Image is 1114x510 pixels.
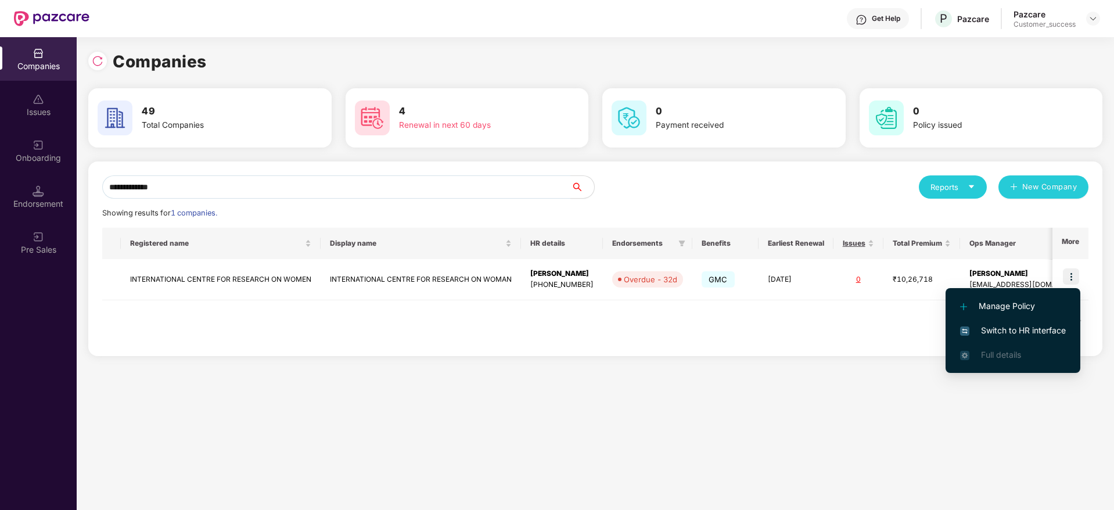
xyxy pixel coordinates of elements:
[33,48,44,59] img: svg+xml;base64,PHN2ZyBpZD0iQ29tcGFuaWVzIiB4bWxucz0iaHR0cDovL3d3dy53My5vcmcvMjAwMC9zdmciIHdpZHRoPS...
[702,271,735,288] span: GMC
[998,175,1088,199] button: plusNew Company
[981,350,1021,360] span: Full details
[321,228,521,259] th: Display name
[968,183,975,191] span: caret-down
[960,324,1066,337] span: Switch to HR interface
[969,268,1090,279] div: [PERSON_NAME]
[355,100,390,135] img: svg+xml;base64,PHN2ZyB4bWxucz0iaHR0cDovL3d3dy53My5vcmcvMjAwMC9zdmciIHdpZHRoPSI2MCIgaGVpZ2h0PSI2MC...
[676,236,688,250] span: filter
[330,239,503,248] span: Display name
[692,228,759,259] th: Benefits
[759,228,833,259] th: Earliest Renewal
[872,14,900,23] div: Get Help
[843,239,865,248] span: Issues
[399,104,545,119] h3: 4
[893,274,951,285] div: ₹10,26,718
[142,104,288,119] h3: 49
[121,259,321,300] td: INTERNATIONAL CENTRE FOR RESEARCH ON WOMEN
[960,351,969,360] img: svg+xml;base64,PHN2ZyB4bWxucz0iaHR0cDovL3d3dy53My5vcmcvMjAwMC9zdmciIHdpZHRoPSIxNi4zNjMiIGhlaWdodD...
[102,209,217,217] span: Showing results for
[130,239,303,248] span: Registered name
[856,14,867,26] img: svg+xml;base64,PHN2ZyBpZD0iSGVscC0zMngzMiIgeG1sbnM9Imh0dHA6Ly93d3cudzMub3JnLzIwMDAvc3ZnIiB3aWR0aD...
[33,139,44,151] img: svg+xml;base64,PHN2ZyB3aWR0aD0iMjAiIGhlaWdodD0iMjAiIHZpZXdCb3g9IjAgMCAyMCAyMCIgZmlsbD0ibm9uZSIgeG...
[33,231,44,243] img: svg+xml;base64,PHN2ZyB3aWR0aD0iMjAiIGhlaWdodD0iMjAiIHZpZXdCb3g9IjAgMCAyMCAyMCIgZmlsbD0ibm9uZSIgeG...
[883,228,960,259] th: Total Premium
[969,239,1080,248] span: Ops Manager
[1022,181,1077,193] span: New Company
[399,119,545,132] div: Renewal in next 60 days
[171,209,217,217] span: 1 companies.
[570,175,595,199] button: search
[1052,228,1088,259] th: More
[14,11,89,26] img: New Pazcare Logo
[530,279,594,290] div: [PHONE_NUMBER]
[1010,183,1018,192] span: plus
[913,104,1059,119] h3: 0
[570,182,594,192] span: search
[92,55,103,67] img: svg+xml;base64,PHN2ZyBpZD0iUmVsb2FkLTMyeDMyIiB4bWxucz0iaHR0cDovL3d3dy53My5vcmcvMjAwMC9zdmciIHdpZH...
[940,12,947,26] span: P
[930,181,975,193] div: Reports
[913,119,1059,132] div: Policy issued
[960,300,1066,313] span: Manage Policy
[833,228,883,259] th: Issues
[957,13,989,24] div: Pazcare
[612,239,674,248] span: Endorsements
[960,326,969,336] img: svg+xml;base64,PHN2ZyB4bWxucz0iaHR0cDovL3d3dy53My5vcmcvMjAwMC9zdmciIHdpZHRoPSIxNiIgaGVpZ2h0PSIxNi...
[33,185,44,197] img: svg+xml;base64,PHN2ZyB3aWR0aD0iMTQuNSIgaGVpZ2h0PSIxNC41IiB2aWV3Qm94PSIwIDAgMTYgMTYiIGZpbGw9Im5vbm...
[142,119,288,132] div: Total Companies
[969,279,1090,290] div: [EMAIL_ADDRESS][DOMAIN_NAME]
[843,274,874,285] div: 0
[893,239,942,248] span: Total Premium
[530,268,594,279] div: [PERSON_NAME]
[869,100,904,135] img: svg+xml;base64,PHN2ZyB4bWxucz0iaHR0cDovL3d3dy53My5vcmcvMjAwMC9zdmciIHdpZHRoPSI2MCIgaGVpZ2h0PSI2MC...
[121,228,321,259] th: Registered name
[624,274,677,285] div: Overdue - 32d
[656,119,802,132] div: Payment received
[678,240,685,247] span: filter
[1014,20,1076,29] div: Customer_success
[33,94,44,105] img: svg+xml;base64,PHN2ZyBpZD0iSXNzdWVzX2Rpc2FibGVkIiB4bWxucz0iaHR0cDovL3d3dy53My5vcmcvMjAwMC9zdmciIH...
[759,259,833,300] td: [DATE]
[612,100,646,135] img: svg+xml;base64,PHN2ZyB4bWxucz0iaHR0cDovL3d3dy53My5vcmcvMjAwMC9zdmciIHdpZHRoPSI2MCIgaGVpZ2h0PSI2MC...
[656,104,802,119] h3: 0
[98,100,132,135] img: svg+xml;base64,PHN2ZyB4bWxucz0iaHR0cDovL3d3dy53My5vcmcvMjAwMC9zdmciIHdpZHRoPSI2MCIgaGVpZ2h0PSI2MC...
[1063,268,1079,285] img: icon
[321,259,521,300] td: INTERNATIONAL CENTRE FOR RESEARCH ON WOMAN
[1014,9,1076,20] div: Pazcare
[960,303,967,310] img: svg+xml;base64,PHN2ZyB4bWxucz0iaHR0cDovL3d3dy53My5vcmcvMjAwMC9zdmciIHdpZHRoPSIxMi4yMDEiIGhlaWdodD...
[113,49,207,74] h1: Companies
[1088,14,1098,23] img: svg+xml;base64,PHN2ZyBpZD0iRHJvcGRvd24tMzJ4MzIiIHhtbG5zPSJodHRwOi8vd3d3LnczLm9yZy8yMDAwL3N2ZyIgd2...
[521,228,603,259] th: HR details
